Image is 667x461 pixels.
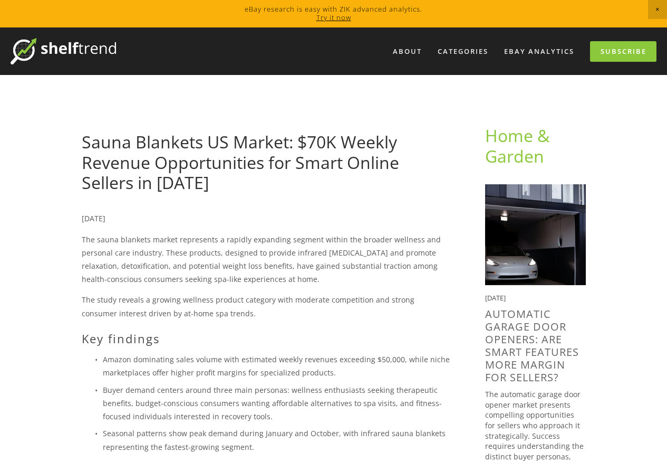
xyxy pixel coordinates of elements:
p: [DATE] [82,212,451,225]
p: Amazon dominating sales volume with estimated weekly revenues exceeding $50,000, while niche mark... [103,353,451,379]
time: [DATE] [485,293,506,303]
p: The sauna blankets market represents a rapidly expanding segment within the broader wellness and ... [82,233,451,286]
p: Buyer demand centers around three main personas: wellness enthusiasts seeking therapeutic benefit... [103,383,451,424]
a: Automatic Garage Door Openers: Are Smart Features More Margin For Sellers? [485,307,579,384]
a: Home & Garden [485,124,554,167]
div: Categories [431,43,495,60]
a: Try it now [316,13,351,22]
a: eBay Analytics [497,43,581,60]
p: Seasonal patterns show peak demand during January and October, with infrared sauna blankets repre... [103,427,451,453]
a: About [386,43,429,60]
a: Subscribe [590,41,656,62]
p: The study reveals a growing wellness product category with moderate competition and strong consum... [82,293,451,319]
img: Automatic Garage Door Openers: Are Smart Features More Margin For Sellers? [485,184,586,285]
img: ShelfTrend [11,38,116,64]
h2: Key findings [82,332,451,345]
a: Sauna Blankets US Market: $70K Weekly Revenue Opportunities for Smart Online Sellers in [DATE] [82,130,399,194]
